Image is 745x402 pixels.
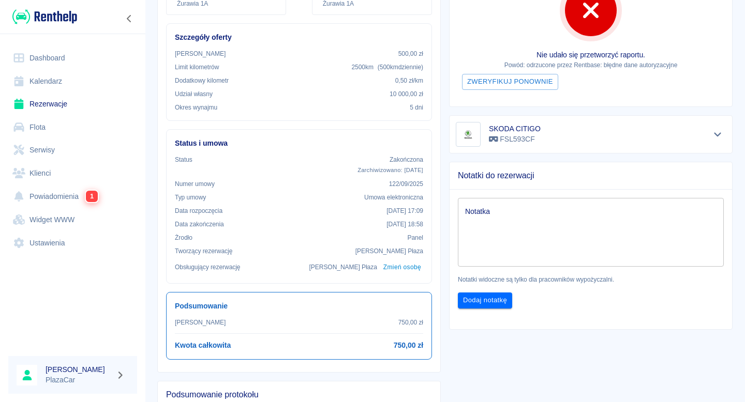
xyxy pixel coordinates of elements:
[175,262,241,272] p: Obsługujący rezerwację
[709,127,726,142] button: Pokaż szczegóły
[394,340,423,351] h6: 750,00 zł
[86,191,98,202] span: 1
[410,103,423,112] p: 5 dni
[175,206,222,215] p: Data rozpoczęcia
[8,208,137,231] a: Widget WWW
[175,49,226,58] p: [PERSON_NAME]
[175,193,206,202] p: Typ umowy
[309,262,377,272] p: [PERSON_NAME] Płaza
[389,179,423,189] p: 122/09/2025
[166,390,432,400] span: Podsumowanie protokołu
[489,134,541,145] p: FSL593CF
[458,275,724,284] p: Notatki widoczne są tylko dla pracowników wypożyczalni.
[175,318,226,327] p: [PERSON_NAME]
[398,49,423,58] p: 500,00 zł
[8,138,137,162] a: Serwisy
[175,340,231,351] h6: Kwota całkowita
[390,89,423,99] p: 10 000,00 zł
[381,260,423,275] button: Zmień osobę
[357,167,423,173] span: Zarchiwizowano: [DATE]
[175,138,423,149] h6: Status i umowa
[8,47,137,70] a: Dashboard
[46,375,112,385] p: PlazaCar
[8,116,137,139] a: Flota
[364,193,423,202] p: Umowa elektroniczna
[395,76,423,85] p: 0,50 zł /km
[458,124,479,145] img: Image
[175,89,213,99] p: Udział własny
[8,184,137,208] a: Powiadomienia1
[408,233,424,242] p: Panel
[398,318,423,327] p: 750,00 zł
[175,155,192,164] p: Status
[175,179,215,189] p: Numer umowy
[175,220,224,229] p: Data zakończenia
[175,63,219,72] p: Limit kilometrów
[462,74,558,90] button: Zweryfikuj ponownie
[175,103,217,112] p: Okres wynajmu
[458,50,724,60] p: Nie udało się przetworzyć raportu.
[351,63,423,72] p: 2500 km
[8,162,137,185] a: Klienci
[175,32,423,43] h6: Szczegóły oferty
[175,233,192,242] p: Żrodło
[489,123,541,134] h6: SKODA CITIGO
[122,12,137,25] button: Zwiń nawigację
[386,220,423,229] p: [DATE] 18:58
[8,8,77,25] a: Renthelp logo
[175,301,423,312] h6: Podsumowanie
[458,60,724,70] p: Powód: odrzucone przez Rentbase: błędne dane autoryzacyjne
[8,70,137,93] a: Kalendarz
[12,8,77,25] img: Renthelp logo
[8,92,137,116] a: Rezerwacje
[378,64,423,71] span: ( 500 km dziennie )
[458,292,512,308] button: Dodaj notatkę
[458,171,724,181] span: Notatki do rezerwacji
[175,76,229,85] p: Dodatkowy kilometr
[46,364,112,375] h6: [PERSON_NAME]
[8,231,137,255] a: Ustawienia
[357,155,423,164] p: Zakończona
[175,246,232,256] p: Tworzący rezerwację
[355,246,423,256] p: [PERSON_NAME] Płaza
[386,206,423,215] p: [DATE] 17:09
